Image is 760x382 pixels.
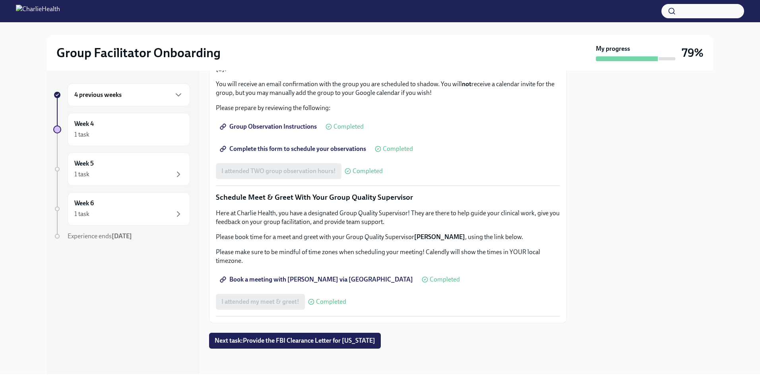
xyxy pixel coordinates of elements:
[216,119,322,135] a: Group Observation Instructions
[74,159,94,168] h6: Week 5
[316,299,346,305] span: Completed
[74,199,94,208] h6: Week 6
[462,80,471,88] strong: not
[414,233,465,241] strong: [PERSON_NAME]
[216,104,560,112] p: Please prepare by reviewing the following:
[383,146,413,152] span: Completed
[215,337,375,345] span: Next task : Provide the FBI Clearance Letter for [US_STATE]
[53,113,190,146] a: Week 41 task
[216,272,419,287] a: Book a meeting with [PERSON_NAME] via [GEOGRAPHIC_DATA]
[56,45,221,61] h2: Group Facilitator Onboarding
[53,152,190,186] a: Week 51 task
[596,44,630,53] strong: My progress
[216,56,553,73] strong: Please submit the form 2 times to sign up for 2 seperate groups. You will shadow one process grou...
[74,170,89,179] div: 1 task
[682,46,704,60] h3: 79%
[333,123,364,130] span: Completed
[216,248,560,265] p: Please make sure to be mindful of time zones when scheduling your meeting! Calendly will show the...
[216,192,560,203] p: Schedule Meet & Greet With Your Group Quality Supervisor
[68,83,190,106] div: 4 previous weeks
[216,141,372,157] a: Complete this form to schedule your observations
[209,333,381,349] button: Next task:Provide the FBI Clearance Letter for [US_STATE]
[74,91,122,99] h6: 4 previous weeks
[112,232,132,240] strong: [DATE]
[74,130,89,139] div: 1 task
[216,233,560,241] p: Please book time for a meet and greet with your Group Quality Supervisor , using the link below.
[16,5,60,17] img: CharlieHealth
[74,210,89,218] div: 1 task
[353,168,383,174] span: Completed
[74,120,94,128] h6: Week 4
[221,145,366,153] span: Complete this form to schedule your observations
[53,192,190,226] a: Week 61 task
[68,232,132,240] span: Experience ends
[430,276,460,283] span: Completed
[221,123,317,131] span: Group Observation Instructions
[216,209,560,226] p: Here at Charlie Health, you have a designated Group Quality Supervisor! They are there to help gu...
[221,276,413,284] span: Book a meeting with [PERSON_NAME] via [GEOGRAPHIC_DATA]
[216,80,560,97] p: You will receive an email confirmation with the group you are scheduled to shadow. You will recei...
